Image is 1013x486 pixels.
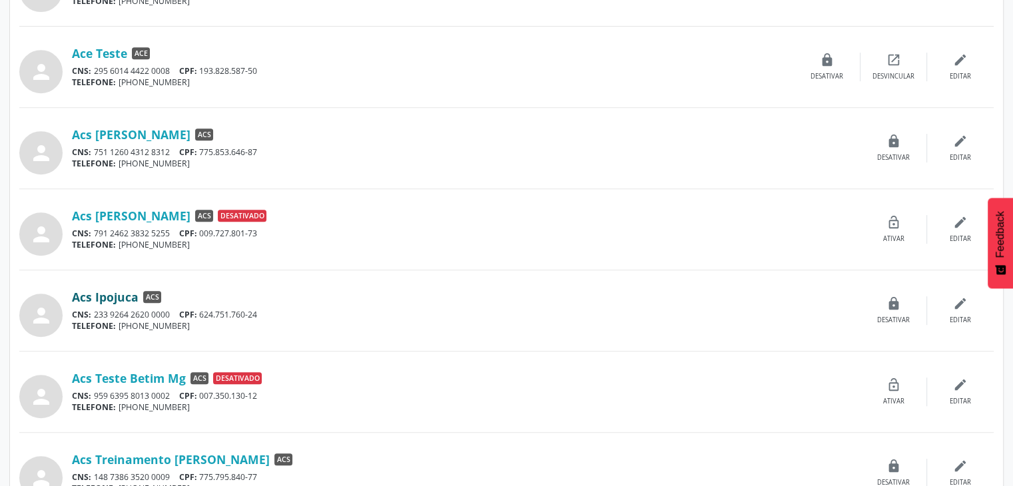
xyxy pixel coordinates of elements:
[950,234,971,244] div: Editar
[72,46,127,61] a: Ace Teste
[72,390,91,401] span: CNS:
[72,77,794,88] div: [PHONE_NUMBER]
[179,390,197,401] span: CPF:
[179,309,197,320] span: CPF:
[72,158,116,169] span: TELEFONE:
[29,304,53,328] i: person
[29,385,53,409] i: person
[190,372,208,384] span: ACS
[72,320,860,332] div: [PHONE_NUMBER]
[886,296,901,311] i: lock
[883,234,904,244] div: Ativar
[877,153,910,162] div: Desativar
[953,377,968,392] i: edit
[72,471,860,483] div: 148 7386 3520 0009 775.795.840-77
[72,239,860,250] div: [PHONE_NUMBER]
[72,401,860,413] div: [PHONE_NUMBER]
[72,146,91,158] span: CNS:
[29,141,53,165] i: person
[179,65,197,77] span: CPF:
[195,128,213,140] span: ACS
[72,309,860,320] div: 233 9264 2620 0000 624.751.760-24
[143,291,161,303] span: ACS
[886,134,901,148] i: lock
[218,210,266,222] span: Desativado
[213,372,262,384] span: Desativado
[872,72,914,81] div: Desvincular
[72,65,91,77] span: CNS:
[953,296,968,311] i: edit
[72,208,190,223] a: Acs [PERSON_NAME]
[72,452,270,467] a: Acs Treinamento [PERSON_NAME]
[72,320,116,332] span: TELEFONE:
[994,211,1006,258] span: Feedback
[179,146,197,158] span: CPF:
[953,53,968,67] i: edit
[72,77,116,88] span: TELEFONE:
[886,53,901,67] i: open_in_new
[72,228,91,239] span: CNS:
[72,158,860,169] div: [PHONE_NUMBER]
[72,127,190,142] a: Acs [PERSON_NAME]
[72,239,116,250] span: TELEFONE:
[950,397,971,406] div: Editar
[72,401,116,413] span: TELEFONE:
[195,210,213,222] span: ACS
[179,228,197,239] span: CPF:
[886,377,901,392] i: lock_open
[820,53,835,67] i: lock
[953,215,968,230] i: edit
[29,60,53,84] i: person
[988,198,1013,288] button: Feedback - Mostrar pesquisa
[886,215,901,230] i: lock_open
[132,47,150,59] span: ACE
[883,397,904,406] div: Ativar
[950,316,971,325] div: Editar
[72,290,139,304] a: Acs Ipojuca
[72,471,91,483] span: CNS:
[274,453,292,465] span: ACS
[72,371,186,385] a: Acs Teste Betim Mg
[950,153,971,162] div: Editar
[886,459,901,473] i: lock
[72,390,860,401] div: 959 6395 8013 0002 007.350.130-12
[72,309,91,320] span: CNS:
[953,459,968,473] i: edit
[179,471,197,483] span: CPF:
[72,65,794,77] div: 295 6014 4422 0008 193.828.587-50
[950,72,971,81] div: Editar
[72,228,860,239] div: 791 2462 3832 5255 009.727.801-73
[953,134,968,148] i: edit
[811,72,843,81] div: Desativar
[72,146,860,158] div: 751 1260 4312 8312 775.853.646-87
[877,316,910,325] div: Desativar
[29,222,53,246] i: person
